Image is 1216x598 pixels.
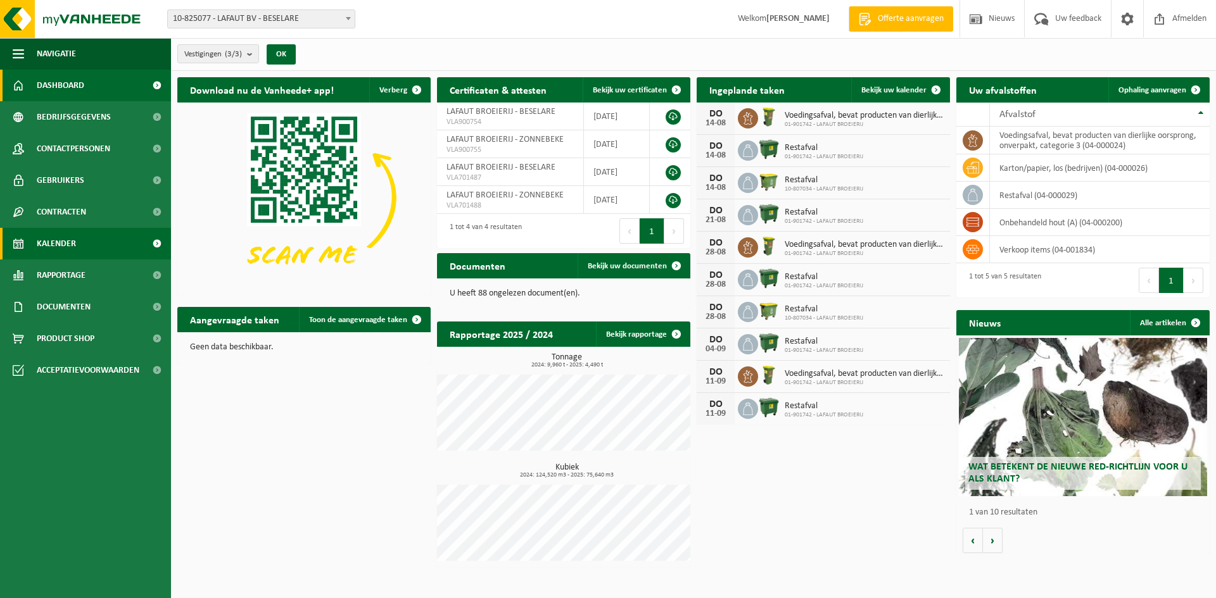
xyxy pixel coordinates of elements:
[758,203,780,225] img: WB-1100-HPE-GN-04
[379,86,407,94] span: Verberg
[703,119,728,128] div: 14-08
[369,77,429,103] button: Verberg
[584,103,650,130] td: [DATE]
[703,302,728,313] div: DO
[437,253,518,278] h2: Documenten
[861,86,927,94] span: Bekijk uw kalender
[785,208,863,218] span: Restafval
[703,367,728,377] div: DO
[443,353,690,368] h3: Tonnage
[37,228,76,259] span: Kalender
[758,235,780,257] img: WB-0060-HPE-GN-50
[758,106,780,128] img: WB-0060-HPE-GN-50
[593,86,667,94] span: Bekijk uw certificaten
[785,250,944,258] span: 01-901742 - LAFAUT BROEIERIJ
[990,236,1210,263] td: verkoop items (04-001834)
[851,77,949,103] a: Bekijk uw kalender
[225,50,242,58] count: (3/3)
[1159,268,1184,293] button: 1
[1184,268,1203,293] button: Next
[785,185,863,193] span: 10-807034 - LAFAUT BROEIERIJ
[703,377,728,386] div: 11-09
[758,364,780,386] img: WB-0060-HPE-GN-50
[785,240,944,250] span: Voedingsafval, bevat producten van dierlijke oorsprong, onverpakt, categorie 3
[167,9,355,28] span: 10-825077 - LAFAUT BV - BESELARE
[37,291,91,323] span: Documenten
[177,307,292,332] h2: Aangevraagde taken
[446,190,564,200] span: LAFAUT BROEIERIJ - ZONNEBEKE
[619,218,640,244] button: Previous
[37,38,76,70] span: Navigatie
[968,462,1187,484] span: Wat betekent de nieuwe RED-richtlijn voor u als klant?
[785,411,863,419] span: 01-901742 - LAFAUT BROEIERIJ
[963,266,1041,294] div: 1 tot 5 van 5 resultaten
[446,173,574,183] span: VLA701487
[443,217,522,245] div: 1 tot 4 van 4 resultaten
[299,307,429,332] a: Toon de aangevraagde taken
[849,6,953,32] a: Offerte aanvragen
[267,44,296,65] button: OK
[785,175,863,185] span: Restafval
[956,310,1013,335] h2: Nieuws
[584,186,650,214] td: [DATE]
[1108,77,1208,103] a: Ophaling aanvragen
[785,153,863,161] span: 01-901742 - LAFAUT BROEIERIJ
[703,109,728,119] div: DO
[703,141,728,151] div: DO
[875,13,947,25] span: Offerte aanvragen
[956,77,1049,102] h2: Uw afvalstoffen
[437,77,559,102] h2: Certificaten & attesten
[785,304,863,315] span: Restafval
[443,463,690,478] h3: Kubiek
[785,379,944,387] span: 01-901742 - LAFAUT BROEIERIJ
[37,70,84,101] span: Dashboard
[990,154,1210,182] td: karton/papier, los (bedrijven) (04-000026)
[785,272,863,282] span: Restafval
[703,173,728,184] div: DO
[177,103,431,292] img: Download de VHEPlus App
[443,362,690,368] span: 2024: 9,960 t - 2025: 4,490 t
[37,133,110,165] span: Contactpersonen
[578,253,689,278] a: Bekijk uw documenten
[446,145,574,155] span: VLA900755
[37,259,85,291] span: Rapportage
[785,282,863,290] span: 01-901742 - LAFAUT BROEIERIJ
[37,196,86,228] span: Contracten
[990,127,1210,154] td: voedingsafval, bevat producten van dierlijke oorsprong, onverpakt, categorie 3 (04-000024)
[1130,310,1208,335] a: Alle artikelen
[309,316,407,324] span: Toon de aangevraagde taken
[1139,268,1159,293] button: Previous
[990,209,1210,236] td: onbehandeld hout (A) (04-000200)
[37,323,94,354] span: Product Shop
[703,216,728,225] div: 21-08
[703,270,728,280] div: DO
[766,14,830,23] strong: [PERSON_NAME]
[703,248,728,257] div: 28-08
[37,165,84,196] span: Gebruikers
[437,321,566,346] h2: Rapportage 2025 / 2024
[963,528,983,553] button: Vorige
[664,218,684,244] button: Next
[446,107,555,116] span: LAFAUT BROEIERIJ - BESELARE
[758,397,780,418] img: WB-1100-HPE-GN-04
[703,238,728,248] div: DO
[588,262,667,270] span: Bekijk uw documenten
[37,354,139,386] span: Acceptatievoorwaarden
[703,313,728,321] div: 28-08
[785,315,863,322] span: 10-807034 - LAFAUT BROEIERIJ
[959,338,1207,496] a: Wat betekent de nieuwe RED-richtlijn voor u als klant?
[584,130,650,158] td: [DATE]
[758,300,780,321] img: WB-1100-HPE-GN-50
[983,528,1003,553] button: Volgende
[184,45,242,64] span: Vestigingen
[785,218,863,225] span: 01-901742 - LAFAUT BROEIERIJ
[596,321,689,347] a: Bekijk rapportage
[785,369,944,379] span: Voedingsafval, bevat producten van dierlijke oorsprong, onverpakt, categorie 3
[703,184,728,192] div: 14-08
[583,77,689,103] a: Bekijk uw certificaten
[703,151,728,160] div: 14-08
[703,206,728,216] div: DO
[785,347,863,354] span: 01-901742 - LAFAUT BROEIERIJ
[697,77,797,102] h2: Ingeplande taken
[785,111,944,121] span: Voedingsafval, bevat producten van dierlijke oorsprong, onverpakt, categorie 3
